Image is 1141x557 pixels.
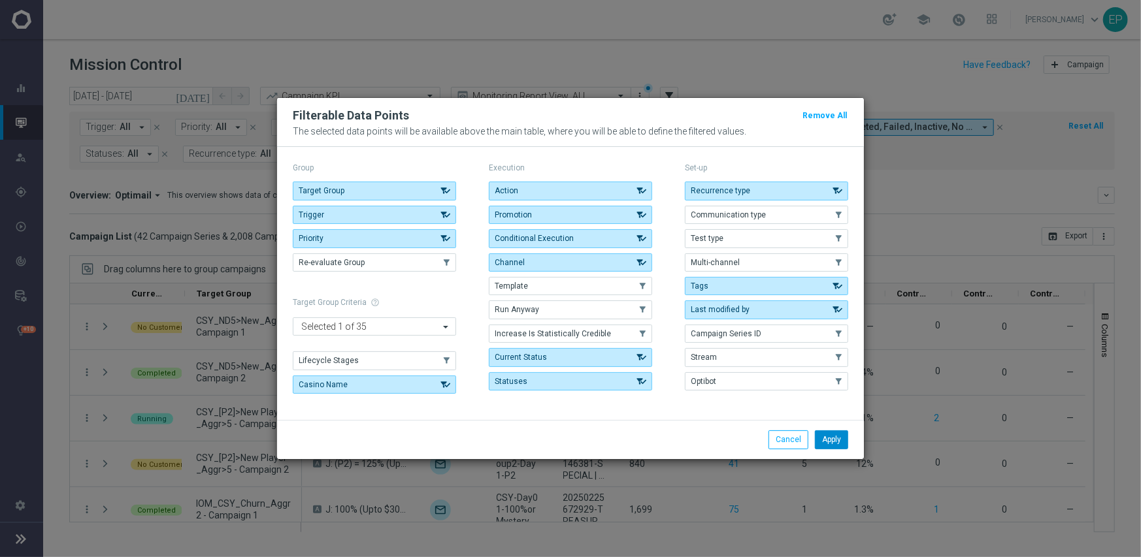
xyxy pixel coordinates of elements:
span: Recurrence type [691,186,750,195]
span: Target Group [299,186,344,195]
button: Statuses [489,372,652,390]
button: Apply [815,430,848,449]
button: Action [489,182,652,200]
span: Action [495,186,518,195]
button: Last modified by [685,300,848,319]
button: Stream [685,348,848,366]
button: Promotion [489,206,652,224]
span: Campaign Series ID [691,329,761,338]
span: Lifecycle Stages [299,356,359,365]
span: Run Anyway [495,305,539,314]
span: Current Status [495,353,547,362]
span: Casino Name [299,380,348,389]
button: Re-evaluate Group [293,253,456,272]
button: Increase Is Statistically Credible [489,325,652,343]
span: Communication type [691,210,766,219]
p: Group [293,163,456,173]
span: Template [495,281,528,291]
button: Channel [489,253,652,272]
p: Execution [489,163,652,173]
span: Priority [299,234,323,243]
h2: Filterable Data Points [293,108,409,123]
span: Tags [691,281,708,291]
p: The selected data points will be available above the main table, where you will be able to define... [293,126,848,136]
span: Channel [495,258,525,267]
button: Run Anyway [489,300,652,319]
button: Cancel [769,430,808,449]
button: Test type [685,229,848,247]
span: Selected 1 of 35 [298,321,370,332]
span: Stream [691,353,717,362]
span: Promotion [495,210,532,219]
button: Current Status [489,348,652,366]
button: Conditional Execution [489,229,652,247]
p: Set-up [685,163,848,173]
button: Remove All [801,108,848,123]
button: Campaign Series ID [685,325,848,343]
button: Trigger [293,206,456,224]
button: Tags [685,277,848,295]
span: help_outline [371,298,380,307]
span: Multi-channel [691,258,740,267]
button: Template [489,277,652,295]
span: Optibot [691,377,716,386]
span: Last modified by [691,305,750,314]
button: Optibot [685,372,848,390]
button: Priority [293,229,456,247]
ng-select: Casino Name [293,317,456,336]
button: Recurrence type [685,182,848,200]
span: Test type [691,234,723,243]
h1: Target Group Criteria [293,298,456,307]
span: Re-evaluate Group [299,258,365,267]
span: Trigger [299,210,324,219]
button: Lifecycle Stages [293,351,456,370]
span: Increase Is Statistically Credible [495,329,611,338]
button: Multi-channel [685,253,848,272]
button: Communication type [685,206,848,224]
button: Casino Name [293,375,456,394]
span: Statuses [495,377,527,386]
span: Conditional Execution [495,234,574,243]
button: Target Group [293,182,456,200]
